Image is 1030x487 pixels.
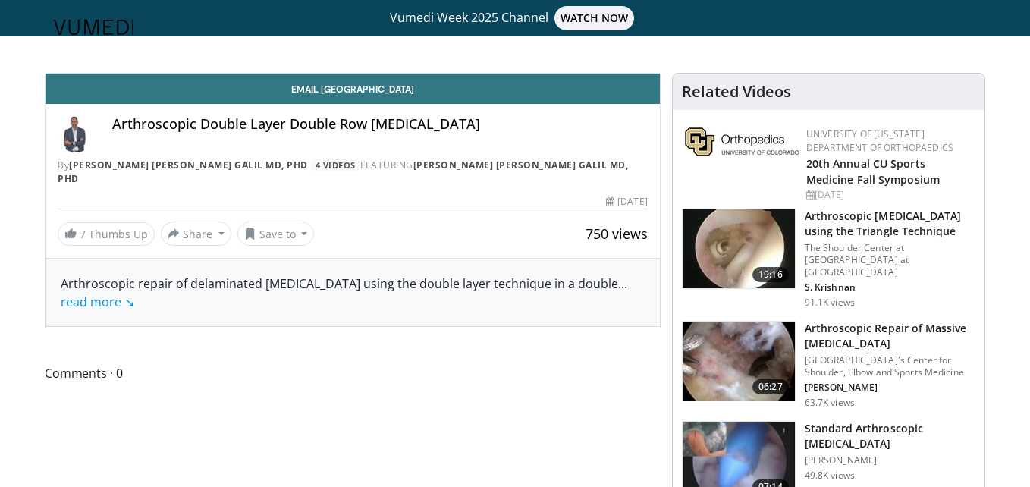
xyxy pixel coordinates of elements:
[805,397,855,409] p: 63.7K views
[45,363,661,383] span: Comments 0
[805,209,975,239] h3: Arthroscopic [MEDICAL_DATA] using the Triangle Technique
[682,321,975,409] a: 06:27 Arthroscopic Repair of Massive [MEDICAL_DATA] [GEOGRAPHIC_DATA]'s Center for Shoulder, Elbo...
[80,227,86,241] span: 7
[58,159,648,186] div: By FEATURING
[805,354,975,379] p: [GEOGRAPHIC_DATA]'s Center for Shoulder, Elbow and Sports Medicine
[606,195,647,209] div: [DATE]
[161,222,231,246] button: Share
[685,127,799,156] img: 355603a8-37da-49b6-856f-e00d7e9307d3.png.150x105_q85_autocrop_double_scale_upscale_version-0.2.png
[806,188,972,202] div: [DATE]
[61,275,645,311] div: Arthroscopic repair of delaminated [MEDICAL_DATA] using the double layer technique in a double
[310,159,360,171] a: 4 Videos
[682,83,791,101] h4: Related Videos
[805,382,975,394] p: William Levine
[61,294,134,310] a: read more ↘
[806,156,940,187] a: 20th Annual CU Sports Medicine Fall Symposium
[46,74,660,104] a: Email [GEOGRAPHIC_DATA]
[69,159,308,171] a: [PERSON_NAME] [PERSON_NAME] Galil MD, PhD
[752,267,789,282] span: 19:16
[805,242,975,278] p: The Shoulder Center at [GEOGRAPHIC_DATA] at [GEOGRAPHIC_DATA]
[683,322,795,401] img: 281021_0002_1.png.150x105_q85_crop-smart_upscale.jpg
[805,454,975,467] p: [PERSON_NAME]
[805,321,975,351] h3: Arthroscopic Repair of Massive [MEDICAL_DATA]
[54,20,134,35] img: VuMedi Logo
[58,159,628,185] a: [PERSON_NAME] [PERSON_NAME] Galil MD, PhD
[112,116,648,133] h4: Arthroscopic Double Layer Double Row [MEDICAL_DATA]
[58,116,94,152] img: Avatar
[58,222,155,246] a: 7 Thumbs Up
[806,127,953,154] a: University of [US_STATE] Department of Orthopaedics
[752,379,789,394] span: 06:27
[237,222,315,246] button: Save to
[683,209,795,288] img: krish_3.png.150x105_q85_crop-smart_upscale.jpg
[805,281,975,294] p: Sumant Krishnan
[682,209,975,309] a: 19:16 Arthroscopic [MEDICAL_DATA] using the Triangle Technique The Shoulder Center at [GEOGRAPHIC...
[805,297,855,309] p: 91.1K views
[586,225,648,243] span: 750 views
[805,470,855,482] p: 49.8K views
[805,421,975,451] h3: Standard Arthroscopic [MEDICAL_DATA]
